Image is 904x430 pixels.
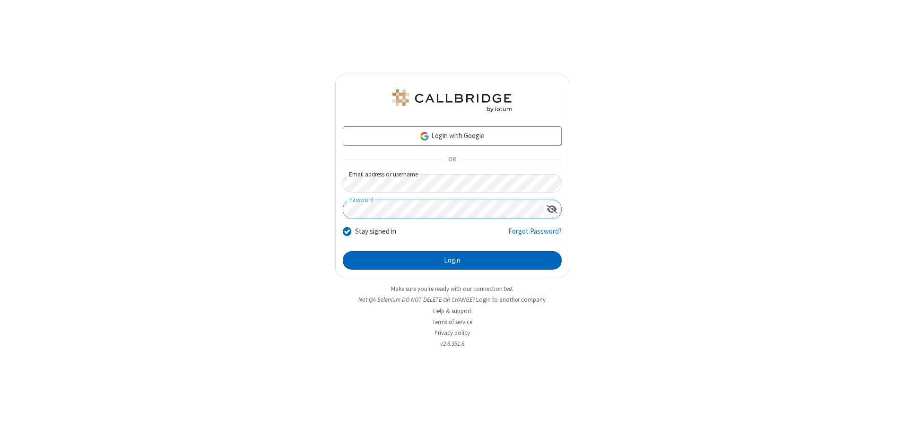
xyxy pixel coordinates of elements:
button: Login to another company [476,295,546,304]
input: Email address or username [343,174,562,193]
a: Forgot Password? [508,226,562,244]
div: Show password [543,200,561,218]
a: Login with Google [343,126,562,145]
a: Terms of service [432,318,472,326]
a: Privacy policy [435,329,470,337]
input: Password [343,200,543,219]
li: v2.6.351.8 [335,339,569,348]
a: Help & support [433,307,471,315]
img: QA Selenium DO NOT DELETE OR CHANGE [391,89,513,112]
img: google-icon.png [419,131,430,141]
li: Not QA Selenium DO NOT DELETE OR CHANGE? [335,295,569,304]
label: Stay signed in [355,226,396,237]
a: Make sure you're ready with our connection test [391,285,513,293]
button: Login [343,251,562,270]
span: OR [444,153,460,167]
